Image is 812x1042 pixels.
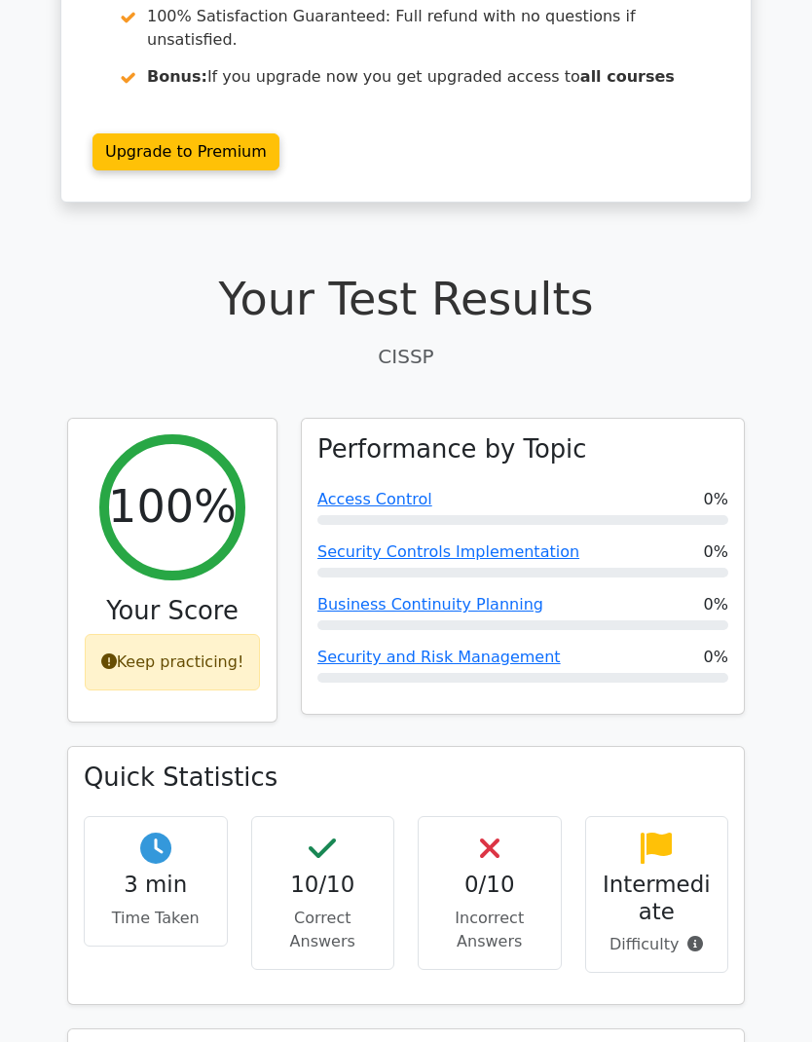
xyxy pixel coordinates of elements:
h2: 100% [108,480,237,534]
span: 0% [704,488,728,511]
h3: Performance by Topic [317,434,586,465]
span: 0% [704,593,728,616]
h4: 3 min [100,872,211,898]
div: Keep practicing! [85,634,261,690]
a: Access Control [317,490,432,508]
a: Upgrade to Premium [92,133,279,170]
span: 0% [704,540,728,564]
p: Difficulty [602,933,713,956]
h4: 0/10 [434,872,545,898]
span: 0% [704,646,728,669]
p: Correct Answers [268,907,379,953]
h1: Your Test Results [67,273,745,326]
h3: Quick Statistics [84,763,728,793]
a: Security and Risk Management [317,648,561,666]
a: Business Continuity Planning [317,595,543,614]
a: Security Controls Implementation [317,542,579,561]
p: CISSP [67,342,745,371]
p: Time Taken [100,907,211,930]
h4: Intermediate [602,872,713,925]
h3: Your Score [84,596,261,626]
p: Incorrect Answers [434,907,545,953]
h4: 10/10 [268,872,379,898]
